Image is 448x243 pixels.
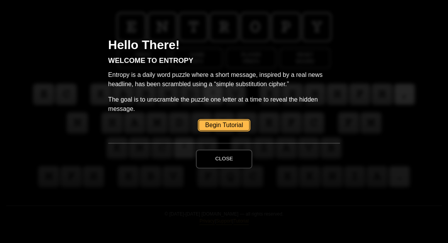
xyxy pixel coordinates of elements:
[108,39,340,57] h2: Hello There!
[108,95,340,120] p: The goal is to unscramble the puzzle one letter at a time to reveal the hidden message.
[196,150,252,168] button: Close
[199,120,249,131] a: Begin Tutorial
[108,70,340,95] p: Entropy is a daily word puzzle where a short message, inspired by a real news headline, has been ...
[108,57,340,70] h3: Welcome to entropy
